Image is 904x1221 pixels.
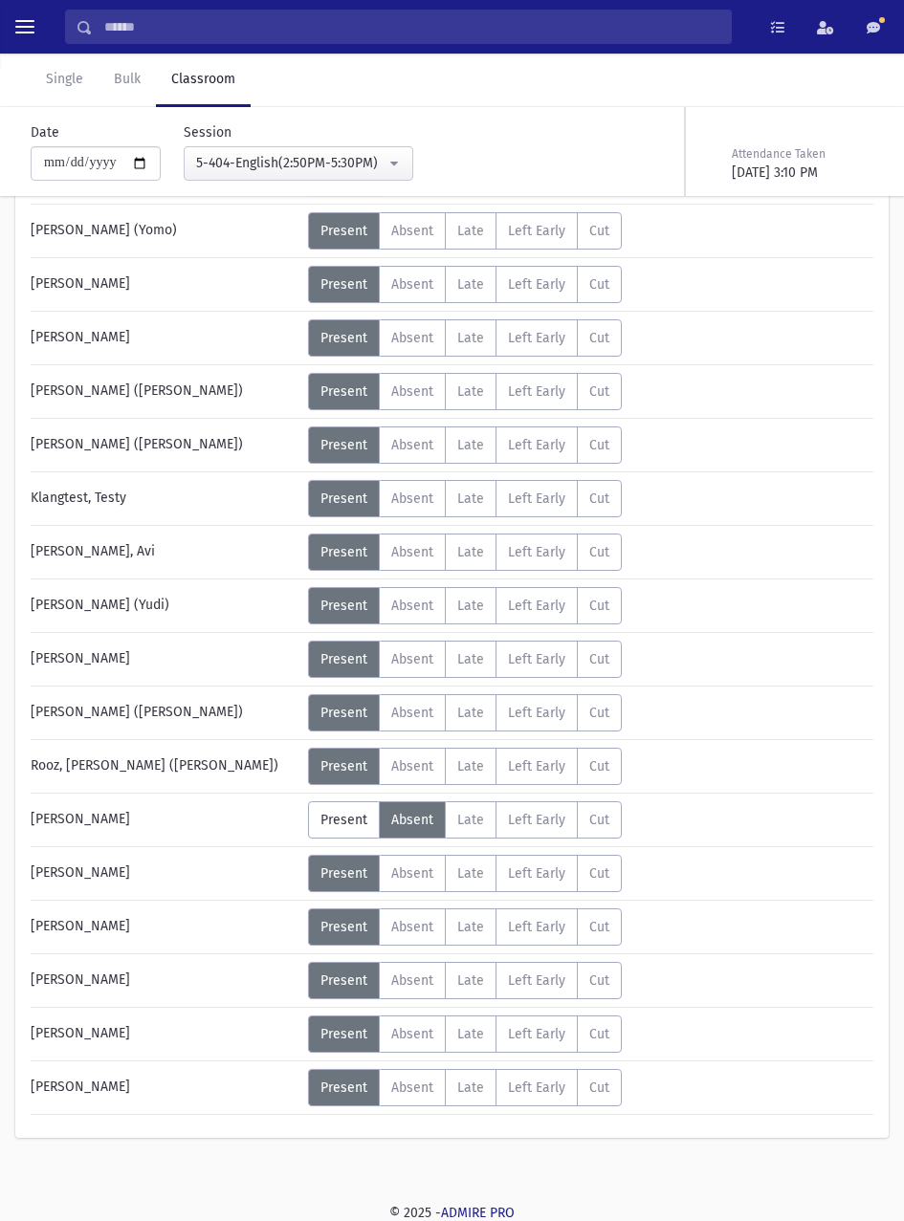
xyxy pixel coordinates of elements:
[156,54,251,107] a: Classroom
[732,145,870,163] div: Attendance Taken
[457,223,484,239] span: Late
[589,330,609,346] span: Cut
[320,276,367,293] span: Present
[320,758,367,774] span: Present
[320,223,367,239] span: Present
[589,705,609,721] span: Cut
[21,480,308,517] div: Klangtest, Testy
[589,491,609,507] span: Cut
[589,383,609,400] span: Cut
[508,598,565,614] span: Left Early
[508,812,565,828] span: Left Early
[457,276,484,293] span: Late
[308,694,622,731] div: AttTypes
[391,276,433,293] span: Absent
[21,587,308,624] div: [PERSON_NAME] (Yudi)
[21,801,308,839] div: [PERSON_NAME]
[320,383,367,400] span: Present
[391,865,433,882] span: Absent
[391,758,433,774] span: Absent
[457,544,484,560] span: Late
[391,651,433,667] span: Absent
[508,919,565,935] span: Left Early
[308,1069,622,1106] div: AttTypes
[457,1026,484,1042] span: Late
[308,534,622,571] div: AttTypes
[589,919,609,935] span: Cut
[732,163,870,183] div: [DATE] 3:10 PM
[457,598,484,614] span: Late
[508,223,565,239] span: Left Early
[391,544,433,560] span: Absent
[508,651,565,667] span: Left Early
[589,812,609,828] span: Cut
[21,212,308,250] div: [PERSON_NAME] (Yomo)
[320,330,367,346] span: Present
[457,812,484,828] span: Late
[589,223,609,239] span: Cut
[320,919,367,935] span: Present
[508,758,565,774] span: Left Early
[31,54,99,107] a: Single
[320,544,367,560] span: Present
[320,972,367,989] span: Present
[21,694,308,731] div: [PERSON_NAME] ([PERSON_NAME])
[391,812,433,828] span: Absent
[308,962,622,999] div: AttTypes
[508,705,565,721] span: Left Early
[308,748,622,785] div: AttTypes
[320,1026,367,1042] span: Present
[457,705,484,721] span: Late
[320,491,367,507] span: Present
[31,122,59,142] label: Date
[589,1026,609,1042] span: Cut
[508,330,565,346] span: Left Early
[21,1069,308,1106] div: [PERSON_NAME]
[589,758,609,774] span: Cut
[320,812,367,828] span: Present
[21,319,308,357] div: [PERSON_NAME]
[308,212,622,250] div: AttTypes
[196,153,386,173] div: 5-404-English(2:50PM-5:30PM)
[184,146,413,181] button: 5-404-English(2:50PM-5:30PM)
[457,919,484,935] span: Late
[457,1079,484,1096] span: Late
[391,598,433,614] span: Absent
[184,122,232,142] label: Session
[508,865,565,882] span: Left Early
[308,266,622,303] div: AttTypes
[391,972,433,989] span: Absent
[391,383,433,400] span: Absent
[308,1015,622,1053] div: AttTypes
[391,330,433,346] span: Absent
[99,54,156,107] a: Bulk
[320,598,367,614] span: Present
[320,437,367,453] span: Present
[21,266,308,303] div: [PERSON_NAME]
[21,908,308,946] div: [PERSON_NAME]
[589,651,609,667] span: Cut
[457,491,484,507] span: Late
[308,641,622,678] div: AttTypes
[508,1079,565,1096] span: Left Early
[308,855,622,892] div: AttTypes
[589,437,609,453] span: Cut
[308,373,622,410] div: AttTypes
[21,748,308,785] div: Rooz, [PERSON_NAME] ([PERSON_NAME])
[457,865,484,882] span: Late
[308,480,622,517] div: AttTypes
[589,276,609,293] span: Cut
[457,330,484,346] span: Late
[320,651,367,667] span: Present
[391,705,433,721] span: Absent
[21,534,308,571] div: [PERSON_NAME], Avi
[308,587,622,624] div: AttTypes
[391,1026,433,1042] span: Absent
[457,651,484,667] span: Late
[508,383,565,400] span: Left Early
[391,1079,433,1096] span: Absent
[93,10,731,44] input: Search
[589,972,609,989] span: Cut
[391,223,433,239] span: Absent
[508,437,565,453] span: Left Early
